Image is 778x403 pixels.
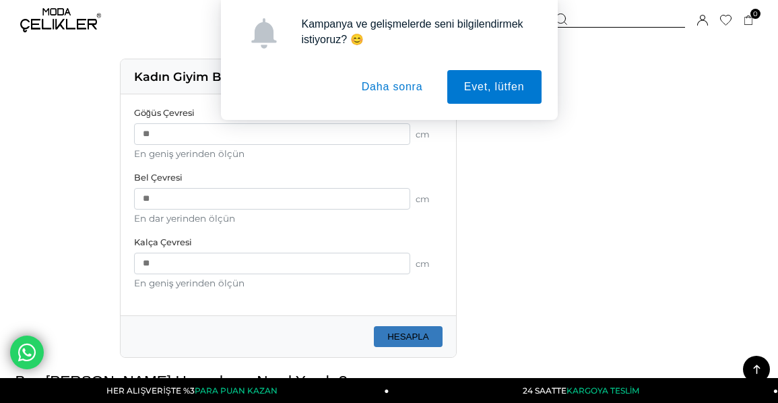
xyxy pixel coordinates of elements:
[249,18,279,49] img: notification icon
[134,213,443,224] div: En dar yerinden ölçün
[134,237,443,247] label: Kalça Çevresi
[134,278,443,288] div: En geniş yerinden ölçün
[15,372,348,390] span: Boy [PERSON_NAME] Hesaplama Nasıl Yapılır?
[345,70,440,104] button: Daha sonra
[134,148,443,159] div: En geniş yerinden ölçün
[566,385,639,396] span: KARGOYA TESLİM
[291,16,542,47] div: Kampanya ve gelişmelerde seni bilgilendirmek istiyoruz? 😊
[134,173,443,183] label: Bel Çevresi
[374,326,443,347] button: HESAPLA
[195,385,278,396] span: PARA PUAN KAZAN
[447,70,542,104] button: Evet, lütfen
[416,194,443,204] span: cm
[416,129,443,139] span: cm
[416,259,443,269] span: cm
